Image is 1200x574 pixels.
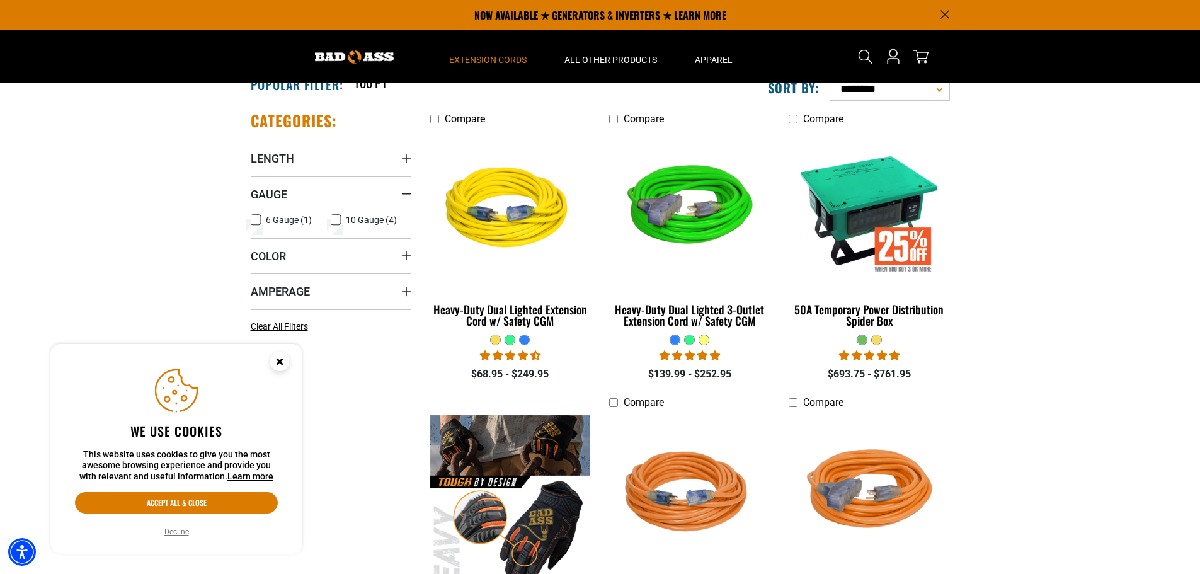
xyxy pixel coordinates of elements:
span: Compare [445,113,485,125]
span: Compare [803,113,843,125]
summary: All Other Products [546,30,676,83]
a: This website uses cookies to give you the most awesome browsing experience and provide you with r... [227,471,273,481]
img: orange [790,421,949,566]
a: 100 FT [353,76,388,93]
summary: Color [251,238,411,273]
div: $693.75 - $761.95 [789,367,949,382]
aside: Cookie Consent [50,344,302,554]
span: Amperage [251,284,310,299]
img: orange [610,421,769,566]
span: Compare [624,396,664,408]
span: Compare [803,396,843,408]
summary: Search [855,47,876,67]
h2: We use cookies [75,423,278,439]
a: Clear All Filters [251,320,313,333]
p: This website uses cookies to give you the most awesome browsing experience and provide you with r... [75,449,278,483]
label: Sort by: [768,79,820,96]
summary: Length [251,141,411,176]
span: Apparel [695,54,733,66]
span: Color [251,249,286,263]
summary: Amperage [251,273,411,309]
span: Compare [624,113,664,125]
summary: Gauge [251,176,411,212]
button: Accept all & close [75,492,278,514]
img: neon green [610,137,769,282]
div: $139.99 - $252.95 [609,367,770,382]
button: Close this option [257,344,302,383]
a: cart [911,49,931,64]
summary: Extension Cords [430,30,546,83]
img: yellow [431,137,590,282]
div: 50A Temporary Power Distribution Spider Box [789,304,949,326]
img: Bad Ass Extension Cords [315,50,394,64]
div: $68.95 - $249.95 [430,367,591,382]
img: 50A Temporary Power Distribution Spider Box [790,137,949,282]
span: 4.64 stars [480,350,540,362]
h2: Popular Filter: [251,76,343,93]
span: 4.92 stars [660,350,720,362]
div: Heavy-Duty Dual Lighted Extension Cord w/ Safety CGM [430,304,591,326]
span: All Other Products [564,54,657,66]
span: 6 Gauge (1) [266,215,312,224]
a: neon green Heavy-Duty Dual Lighted 3-Outlet Extension Cord w/ Safety CGM [609,131,770,334]
summary: Apparel [676,30,751,83]
div: Heavy-Duty Dual Lighted 3-Outlet Extension Cord w/ Safety CGM [609,304,770,326]
span: Gauge [251,187,287,202]
div: Accessibility Menu [8,538,36,566]
span: Length [251,151,294,166]
span: 10 Gauge (4) [346,215,397,224]
span: Extension Cords [449,54,527,66]
button: Decline [161,525,193,538]
h2: Categories: [251,111,338,130]
a: Open this option [883,30,903,83]
a: 50A Temporary Power Distribution Spider Box 50A Temporary Power Distribution Spider Box [789,131,949,334]
span: 5.00 stars [839,350,900,362]
span: Clear All Filters [251,321,308,331]
a: yellow Heavy-Duty Dual Lighted Extension Cord w/ Safety CGM [430,131,591,334]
